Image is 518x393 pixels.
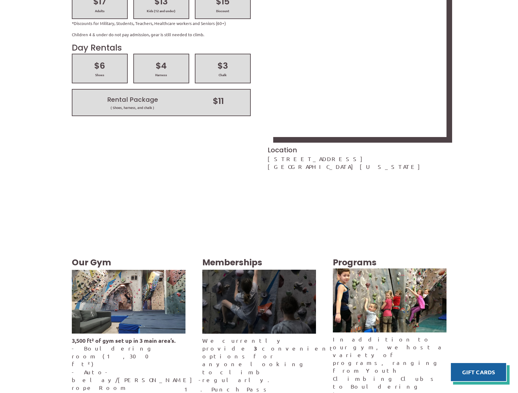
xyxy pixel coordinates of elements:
h2: $4 [140,60,183,72]
h3: Location [268,145,446,155]
span: - Bouldering room (1,300 ft²) [72,345,158,367]
h3: Programs [333,257,446,268]
p: We currently provide convenient options for anyone looking to climb regularly. [202,337,316,384]
span: Discount [201,9,244,13]
a: [STREET_ADDRESS][GEOGRAPHIC_DATA][US_STATE] [268,155,427,170]
h2: Rental Package [78,95,187,104]
img: Image [72,270,185,334]
img: Image [202,217,316,387]
h2: Day Rentals [72,42,251,54]
h3: Memberships [202,257,316,268]
strong: 3 [254,345,257,352]
h2: $6 [78,60,121,72]
strong: 3,500 ft² of gym set up in 3 main area’s. [72,337,175,344]
h2: $3 [201,60,244,72]
p: *Discounts for Military, Students, Teachers, Healthcare workers and Seniors (60+) [72,20,251,26]
span: ( Shoes, harness, and chalk ) [78,105,187,110]
span: Kids (12 and under) [140,9,183,13]
h3: Our Gym [72,257,185,268]
h2: $11 [193,95,244,107]
span: Chalk [201,73,244,77]
span: Shoes [78,73,121,77]
img: Image [333,225,446,376]
p: Children 4 & under do not pay admission, gear is still needed to climb. [72,32,251,37]
span: Adults [78,9,121,13]
li: Punch Pass [211,385,316,393]
span: Harness [140,73,183,77]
